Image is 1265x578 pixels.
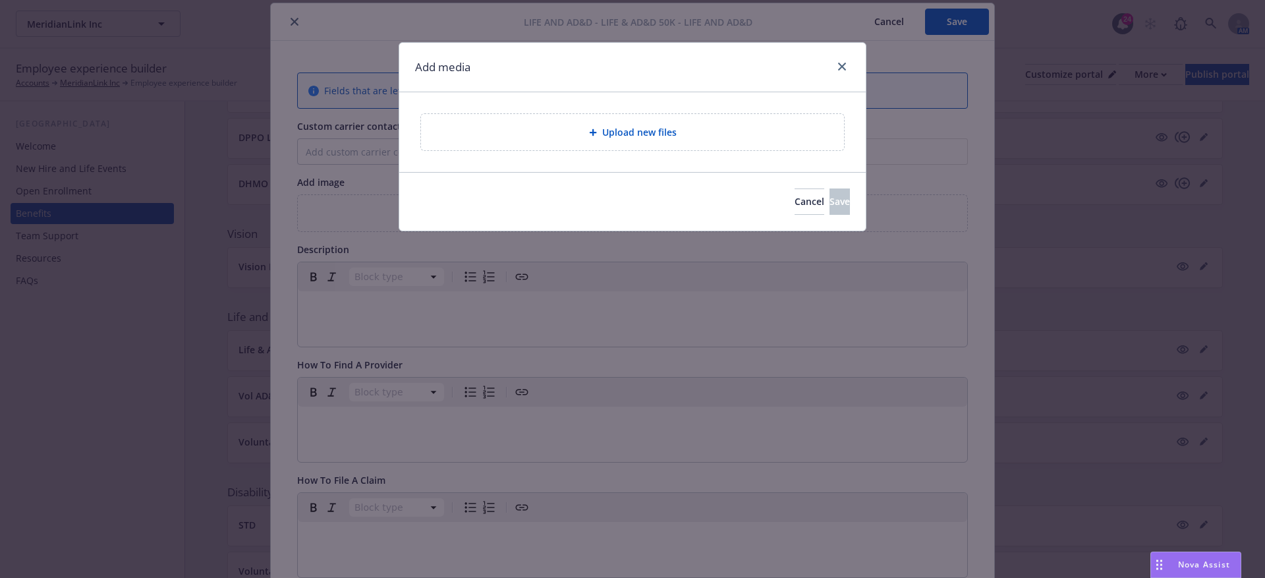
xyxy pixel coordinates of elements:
span: Upload new files [602,125,677,139]
div: Upload new files [420,113,845,151]
button: Cancel [795,188,824,215]
h1: Add media [415,59,470,76]
a: close [834,59,850,74]
span: Save [829,195,850,208]
button: Save [829,188,850,215]
button: Nova Assist [1150,552,1241,578]
div: Drag to move [1151,552,1167,577]
span: Cancel [795,195,824,208]
span: Nova Assist [1178,559,1230,570]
